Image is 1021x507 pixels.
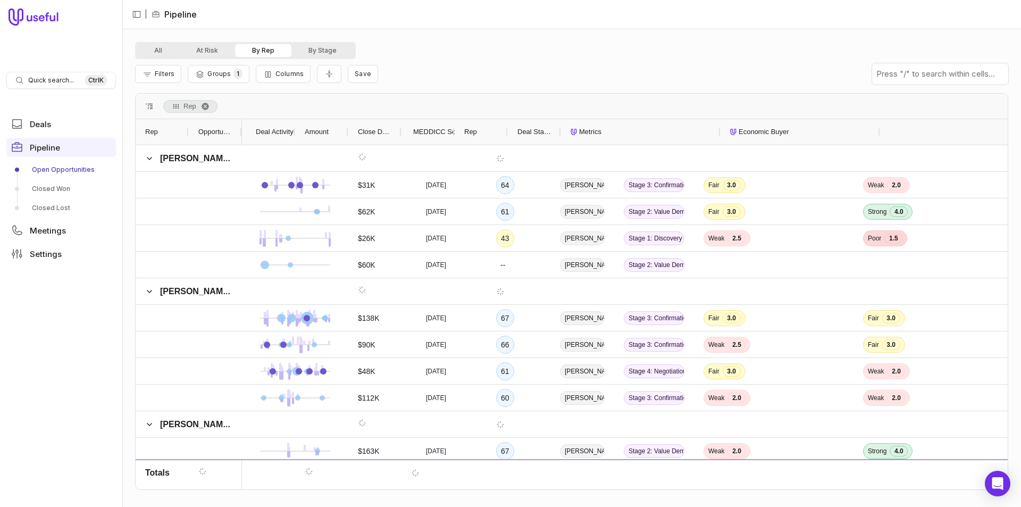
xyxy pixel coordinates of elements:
[426,447,446,455] time: [DATE]
[727,339,746,350] span: 2.5
[358,312,379,325] span: $138K
[348,65,378,83] button: Create a new saved view
[624,258,684,272] span: Stage 2: Value Demonstration
[868,473,884,482] span: Weak
[135,65,181,83] button: Filter Pipeline
[560,444,605,458] span: [PERSON_NAME]
[708,314,719,322] span: Fair
[708,473,719,482] span: Fair
[358,445,379,458] span: $163K
[624,471,684,485] span: Stage 2: Value Demonstration
[571,119,711,145] div: Metrics
[723,313,741,323] span: 3.0
[723,472,741,483] span: 3.0
[868,181,884,189] span: Weak
[28,76,74,85] span: Quick search...
[30,250,62,258] span: Settings
[160,154,231,163] span: [PERSON_NAME]
[358,338,375,351] span: $90K
[868,340,879,349] span: Fair
[426,261,446,269] time: [DATE]
[426,234,446,243] time: [DATE]
[882,339,900,350] span: 3.0
[6,161,116,178] a: Open Opportunities
[6,244,116,263] a: Settings
[868,394,884,402] span: Weak
[129,6,145,22] button: Collapse sidebar
[560,231,605,245] span: [PERSON_NAME]
[560,471,605,485] span: [PERSON_NAME]
[256,65,311,83] button: Columns
[890,446,908,456] span: 4.0
[85,75,107,86] kbd: Ctrl K
[501,392,509,404] div: 60
[560,258,605,272] span: [PERSON_NAME]
[30,144,60,152] span: Pipeline
[6,138,116,157] a: Pipeline
[358,365,375,378] span: $48K
[207,70,231,78] span: Groups
[560,178,605,192] span: [PERSON_NAME]
[730,119,871,145] div: Economic Buyer
[305,126,329,138] span: Amount
[708,207,719,216] span: Fair
[624,444,684,458] span: Stage 2: Value Demonstration
[884,233,902,244] span: 1.5
[708,447,724,455] span: Weak
[501,445,509,458] div: 67
[501,471,509,484] div: 59
[624,391,684,405] span: Stage 3: Confirmation
[872,63,1008,85] input: Press "/" to search within cells...
[739,126,789,138] span: Economic Buyer
[426,181,446,189] time: [DATE]
[560,391,605,405] span: [PERSON_NAME]
[256,126,294,138] span: Deal Activity
[183,100,196,113] span: Rep
[426,394,446,402] time: [DATE]
[708,394,724,402] span: Weak
[708,181,719,189] span: Fair
[160,420,231,429] span: [PERSON_NAME]
[426,473,446,482] time: [DATE]
[413,126,465,138] span: MEDDICC Score
[179,44,235,57] button: At Risk
[358,471,379,484] span: $188K
[868,367,884,376] span: Weak
[723,366,741,377] span: 3.0
[501,312,509,325] div: 67
[30,120,51,128] span: Deals
[624,364,684,378] span: Stage 4: Negotiation
[464,126,477,138] span: Rep
[560,338,605,352] span: [PERSON_NAME]
[868,314,879,322] span: Fair
[145,126,158,138] span: Rep
[887,180,905,190] span: 2.0
[708,234,724,243] span: Weak
[275,70,304,78] span: Columns
[155,70,174,78] span: Filters
[887,472,905,483] span: 2.0
[355,70,371,78] span: Save
[887,366,905,377] span: 2.0
[708,367,719,376] span: Fair
[882,313,900,323] span: 3.0
[887,393,905,403] span: 2.0
[358,259,375,271] span: $60K
[624,178,684,192] span: Stage 3: Confirmation
[985,471,1010,496] div: Open Intercom Messenger
[358,232,375,245] span: $26K
[868,447,886,455] span: Strong
[411,119,445,145] div: MEDDICC Score
[500,259,505,271] div: --
[6,161,116,217] div: Pipeline submenu
[6,200,116,217] a: Closed Lost
[501,232,509,245] div: 43
[145,8,147,21] span: |
[723,206,741,217] span: 3.0
[723,180,741,190] span: 3.0
[501,365,509,378] div: 61
[560,311,605,325] span: [PERSON_NAME]
[624,338,684,352] span: Stage 3: Confirmation
[501,338,509,351] div: 66
[358,392,379,404] span: $112K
